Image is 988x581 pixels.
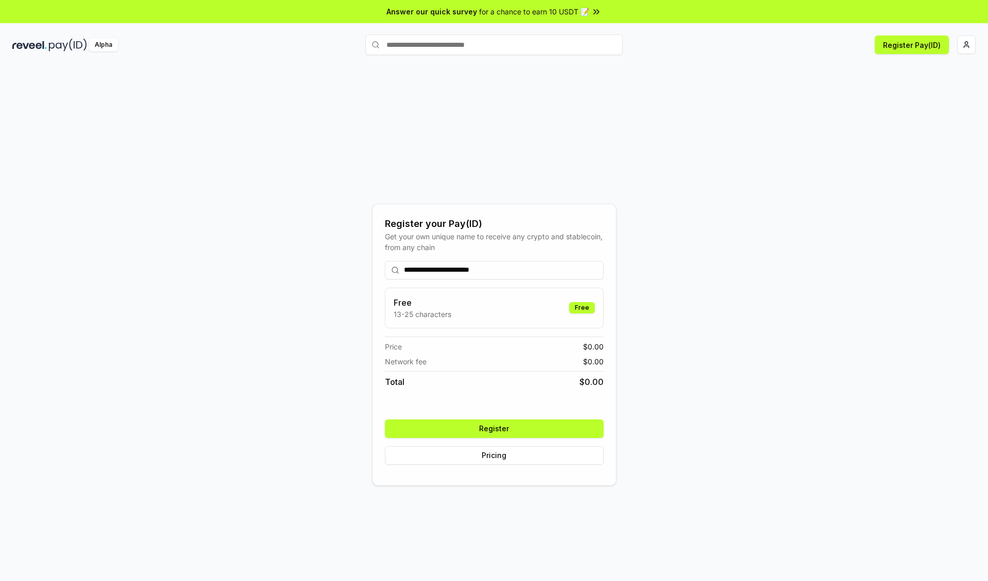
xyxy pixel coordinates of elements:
[386,6,477,17] span: Answer our quick survey
[385,419,604,438] button: Register
[385,231,604,253] div: Get your own unique name to receive any crypto and stablecoin, from any chain
[569,302,595,313] div: Free
[385,376,404,388] span: Total
[583,341,604,352] span: $ 0.00
[385,446,604,465] button: Pricing
[385,341,402,352] span: Price
[875,36,949,54] button: Register Pay(ID)
[385,356,427,367] span: Network fee
[394,296,451,309] h3: Free
[49,39,87,51] img: pay_id
[89,39,118,51] div: Alpha
[479,6,589,17] span: for a chance to earn 10 USDT 📝
[579,376,604,388] span: $ 0.00
[385,217,604,231] div: Register your Pay(ID)
[12,39,47,51] img: reveel_dark
[583,356,604,367] span: $ 0.00
[394,309,451,320] p: 13-25 characters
